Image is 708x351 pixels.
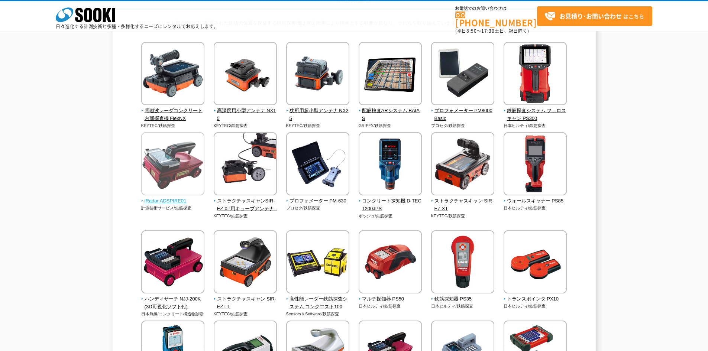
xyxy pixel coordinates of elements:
[141,295,205,311] span: ハンディサーチ NJJ-200K(3D可視化ソフト付)
[286,132,349,197] img: プロフォメーター PM-630
[286,197,350,205] span: プロフォメーター PM-630
[214,132,277,197] img: ストラクチャスキャンSIR-EZ XT用キューブアンテナ -
[141,190,205,205] a: iRadar ADSPIRE01
[286,311,350,317] p: Sensors＆Software/鉄筋探査
[359,190,422,212] a: コンクリート探知機 D-TECT200JPS
[359,42,422,107] img: 配筋検査ARシステム BAIAS
[214,42,277,107] img: 高深度用小型アンテナ NX15
[504,42,567,107] img: 鉄筋探査システム フェロスキャン PS300
[431,107,495,123] span: プロフォメーター PM8000Basic
[431,123,495,129] p: プロセク/鉄筋探査
[481,27,495,34] span: 17:30
[141,288,205,311] a: ハンディサーチ NJJ-200K(3D可視化ソフト付)
[431,213,495,219] p: KEYTEC/鉄筋探査
[214,197,277,213] span: ストラクチャスキャンSIR-EZ XT用キューブアンテナ -
[141,311,205,317] p: 日本無線/コンクリート構造物診断
[214,123,277,129] p: KEYTEC/鉄筋探査
[431,303,495,309] p: 日本ヒルティ/鉄筋探査
[286,295,350,311] span: 高性能レーダー鉄筋探査システム コンクエスト100
[214,295,277,311] span: ストラクチャスキャン SIR-EZ LT
[504,197,567,205] span: ウォールスキャナー PS85
[214,107,277,123] span: 高深度用小型アンテナ NX15
[504,230,567,295] img: トランスポインタ PX10
[455,12,537,27] a: [PHONE_NUMBER]
[286,100,350,122] a: 狭所用超小型アンテナ NX25
[286,42,349,107] img: 狭所用超小型アンテナ NX25
[504,303,567,309] p: 日本ヒルティ/鉄筋探査
[431,230,494,295] img: 鉄筋探知器 PS35
[286,123,350,129] p: KEYTEC/鉄筋探査
[214,311,277,317] p: KEYTEC/鉄筋探査
[359,123,422,129] p: GRIFFY/鉄筋探査
[466,27,477,34] span: 8:50
[141,132,204,197] img: iRadar ADSPIRE01
[537,6,652,26] a: お見積り･お問い合わせはこちら
[359,230,422,295] img: マルチ探知器 PS50
[544,11,644,22] span: はこちら
[141,230,204,295] img: ハンディサーチ NJJ-200K(3D可視化ソフト付)
[359,213,422,219] p: ボッシュ/鉄筋探査
[431,42,494,107] img: プロフォメーター PM8000Basic
[431,295,495,303] span: 鉄筋探知器 PS35
[504,190,567,205] a: ウォールスキャナー PS85
[504,107,567,123] span: 鉄筋探査システム フェロスキャン PS300
[286,107,350,123] span: 狭所用超小型アンテナ NX25
[286,190,350,205] a: プロフォメーター PM-630
[286,230,349,295] img: 高性能レーダー鉄筋探査システム コンクエスト100
[214,213,277,219] p: KEYTEC/鉄筋探査
[431,100,495,122] a: プロフォメーター PM8000Basic
[214,288,277,311] a: ストラクチャスキャン SIR-EZ LT
[504,123,567,129] p: 日本ヒルティ/鉄筋探査
[504,100,567,122] a: 鉄筋探査システム フェロスキャン PS300
[431,197,495,213] span: ストラクチャスキャン SIR-EZ XT
[286,288,350,311] a: 高性能レーダー鉄筋探査システム コンクエスト100
[141,205,205,211] p: 計測技術サービス/鉄筋探査
[359,197,422,213] span: コンクリート探知機 D-TECT200JPS
[431,190,495,212] a: ストラクチャスキャン SIR-EZ XT
[504,205,567,211] p: 日本ヒルティ/鉄筋探査
[359,303,422,309] p: 日本ヒルティ/鉄筋探査
[359,100,422,122] a: 配筋検査ARシステム BAIAS
[359,132,422,197] img: コンクリート探知機 D-TECT200JPS
[214,190,277,212] a: ストラクチャスキャンSIR-EZ XT用キューブアンテナ -
[141,123,205,129] p: KEYTEC/鉄筋探査
[359,295,422,303] span: マルチ探知器 PS50
[141,197,205,205] span: iRadar ADSPIRE01
[431,132,494,197] img: ストラクチャスキャン SIR-EZ XT
[214,100,277,122] a: 高深度用小型アンテナ NX15
[141,100,205,122] a: 電磁波レーダコンクリート内部探査機 FlexNX
[214,230,277,295] img: ストラクチャスキャン SIR-EZ LT
[455,27,529,34] span: (平日 ～ 土日、祝日除く)
[56,24,219,29] p: 日々進化する計測技術と多種・多様化するニーズにレンタルでお応えします。
[504,288,567,303] a: トランスポインタ PX10
[504,132,567,197] img: ウォールスキャナー PS85
[431,288,495,303] a: 鉄筋探知器 PS35
[504,295,567,303] span: トランスポインタ PX10
[359,107,422,123] span: 配筋検査ARシステム BAIAS
[286,205,350,211] p: プロセク/鉄筋探査
[559,12,622,20] strong: お見積り･お問い合わせ
[141,42,204,107] img: 電磁波レーダコンクリート内部探査機 FlexNX
[141,107,205,123] span: 電磁波レーダコンクリート内部探査機 FlexNX
[455,6,537,11] span: お電話でのお問い合わせは
[359,288,422,303] a: マルチ探知器 PS50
